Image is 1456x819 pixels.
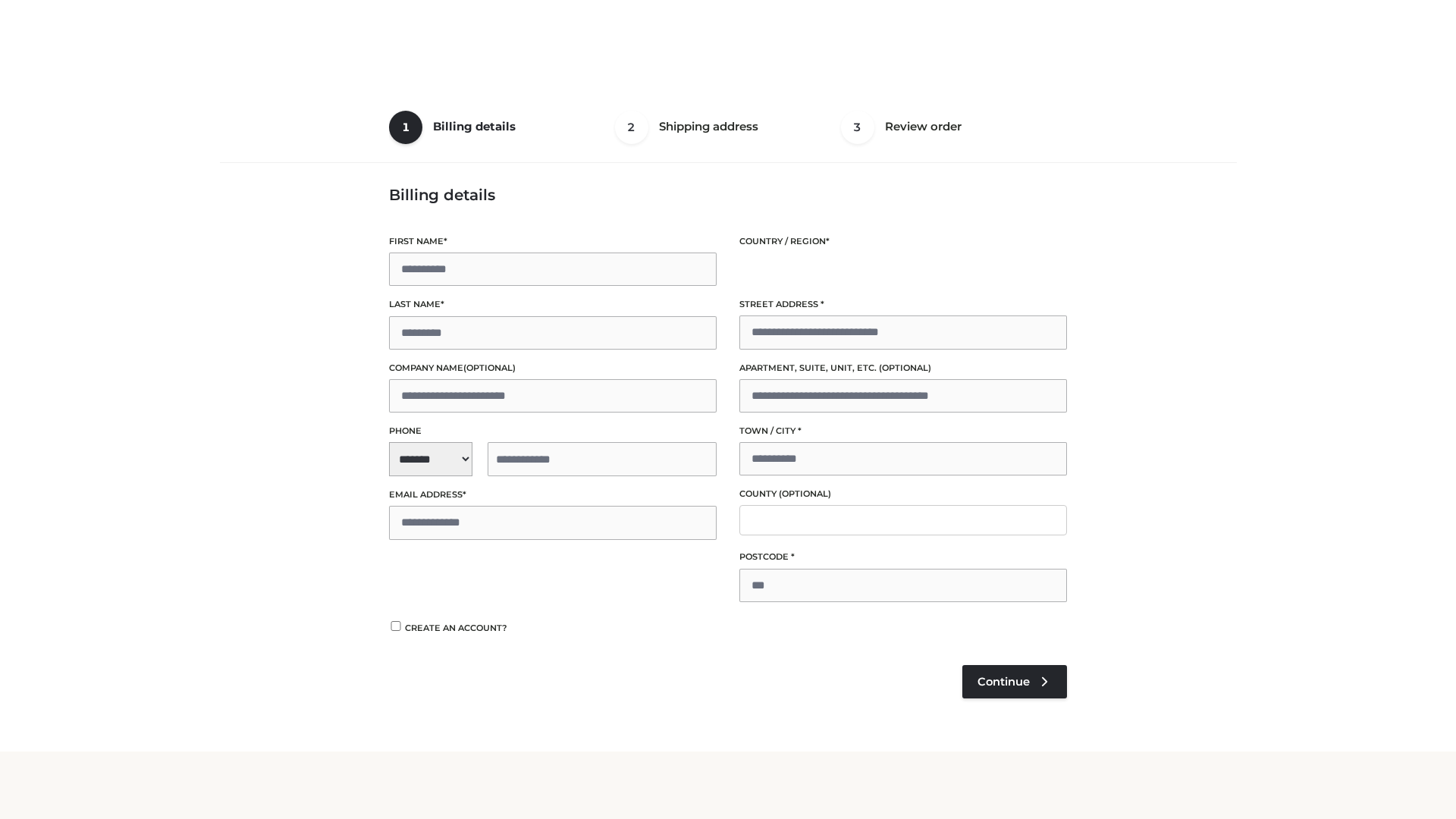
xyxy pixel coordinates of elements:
[389,361,717,375] label: Company name
[405,623,507,633] span: Create an account?
[389,234,717,249] label: First name
[389,297,717,312] label: Last name
[962,665,1067,698] a: Continue
[389,186,1067,204] h3: Billing details
[739,297,1067,312] label: Street address
[977,675,1030,689] span: Continue
[779,488,831,499] span: (optional)
[739,487,1067,501] label: County
[389,488,717,502] label: Email address
[739,234,1067,249] label: Country / Region
[463,362,516,373] span: (optional)
[389,621,403,631] input: Create an account?
[739,361,1067,375] label: Apartment, suite, unit, etc.
[389,424,717,438] label: Phone
[879,362,931,373] span: (optional)
[739,424,1067,438] label: Town / City
[739,550,1067,564] label: Postcode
